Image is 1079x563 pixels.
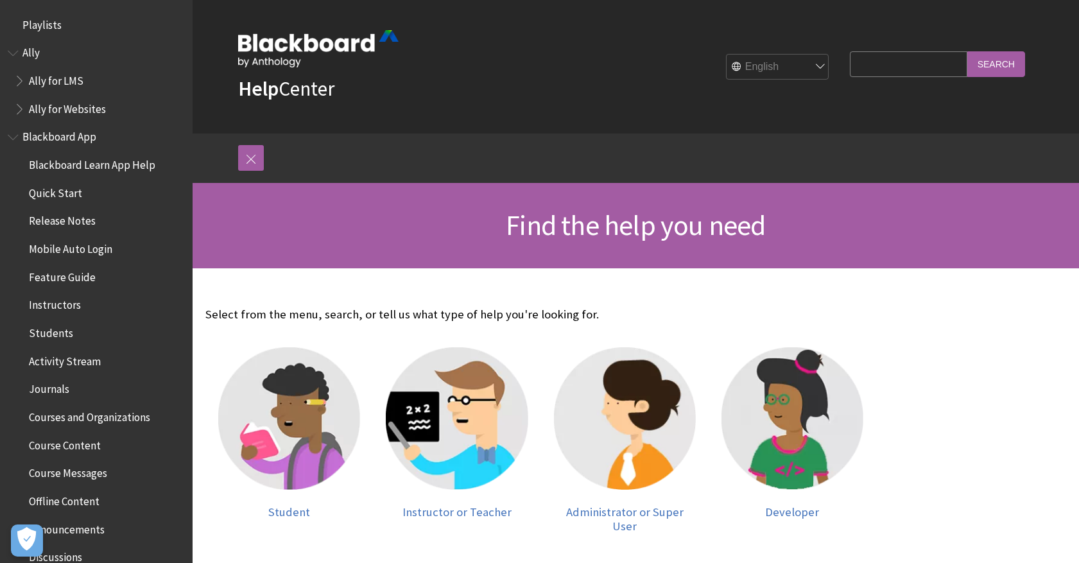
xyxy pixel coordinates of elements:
[22,14,62,31] span: Playlists
[554,347,696,533] a: Administrator Administrator or Super User
[268,505,310,519] span: Student
[238,76,279,101] strong: Help
[506,207,765,243] span: Find the help you need
[29,351,101,368] span: Activity Stream
[29,295,81,312] span: Instructors
[205,306,876,323] p: Select from the menu, search, or tell us what type of help you're looking for.
[402,505,512,519] span: Instructor or Teacher
[29,463,107,480] span: Course Messages
[11,524,43,557] button: Open Preferences
[29,379,69,396] span: Journals
[22,42,40,60] span: Ally
[29,435,101,452] span: Course Content
[8,42,185,120] nav: Book outline for Anthology Ally Help
[238,76,334,101] a: HelpCenter
[29,154,155,171] span: Blackboard Learn App Help
[967,51,1025,76] input: Search
[29,406,150,424] span: Courses and Organizations
[386,347,528,533] a: Instructor Instructor or Teacher
[386,347,528,489] img: Instructor
[29,490,99,508] span: Offline Content
[29,266,96,284] span: Feature Guide
[29,238,112,256] span: Mobile Auto Login
[566,505,684,533] span: Administrator or Super User
[721,347,863,533] a: Developer
[765,505,819,519] span: Developer
[218,347,360,489] img: Student
[554,347,696,489] img: Administrator
[29,182,82,200] span: Quick Start
[8,14,185,36] nav: Book outline for Playlists
[29,211,96,228] span: Release Notes
[22,126,96,144] span: Blackboard App
[218,347,360,533] a: Student Student
[29,322,73,340] span: Students
[29,98,106,116] span: Ally for Websites
[29,519,105,536] span: Announcements
[727,55,829,80] select: Site Language Selector
[238,30,399,67] img: Blackboard by Anthology
[29,70,83,87] span: Ally for LMS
